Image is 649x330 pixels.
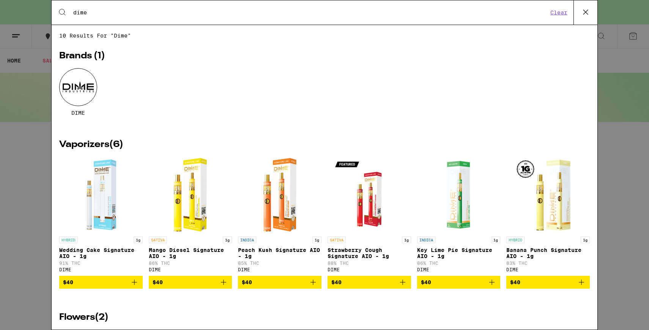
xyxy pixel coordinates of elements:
p: 83% THC [506,261,590,266]
img: DIME - Key Lime Pie Signature AIO - 1g [421,157,496,233]
button: Add to bag [238,276,321,289]
p: 1g [491,236,500,243]
p: 1g [312,236,321,243]
span: 10 results for "dime" [59,33,590,39]
p: Mango Diesel Signature AIO - 1g [149,247,232,259]
img: DIME - Wedding Cake Signature AIO - 1g [63,157,139,233]
span: $40 [242,279,252,285]
a: Open page for Strawberry Cough Signature AIO - 1g from DIME [328,157,411,276]
p: 1g [223,236,232,243]
p: Peach Kush Signature AIO - 1g [238,247,321,259]
div: DIME [149,267,232,272]
p: 1g [402,236,411,243]
p: Wedding Cake Signature AIO - 1g [59,247,143,259]
h2: Vaporizers ( 6 ) [59,140,590,149]
p: 86% THC [149,261,232,266]
p: 88% THC [328,261,411,266]
p: Banana Punch Signature AIO - 1g [506,247,590,259]
p: 85% THC [238,261,321,266]
h2: Flowers ( 2 ) [59,313,590,322]
span: $40 [153,279,163,285]
p: INDICA [417,236,435,243]
p: HYBRID [59,236,77,243]
span: Hi. Need any help? [5,5,55,11]
a: Open page for Key Lime Pie Signature AIO - 1g from DIME [417,157,501,276]
p: 91% THC [59,261,143,266]
div: DIME [328,267,411,272]
p: Key Lime Pie Signature AIO - 1g [417,247,501,259]
img: DIME - Peach Kush Signature AIO - 1g [258,157,301,233]
button: Add to bag [59,276,143,289]
button: Add to bag [328,276,411,289]
p: INDICA [238,236,256,243]
div: DIME [59,267,143,272]
button: Add to bag [417,276,501,289]
p: 1g [581,236,590,243]
a: Open page for Wedding Cake Signature AIO - 1g from DIME [59,157,143,276]
h2: Brands ( 1 ) [59,52,590,61]
span: DIME [71,110,85,116]
img: DIME - Banana Punch Signature AIO - 1g [510,157,586,233]
div: DIME [238,267,321,272]
a: Open page for Mango Diesel Signature AIO - 1g from DIME [149,157,232,276]
p: 1g [134,236,143,243]
p: 86% THC [417,261,501,266]
span: $40 [63,279,73,285]
button: Add to bag [149,276,232,289]
button: Add to bag [506,276,590,289]
span: $40 [510,279,520,285]
div: DIME [506,267,590,272]
span: $40 [421,279,431,285]
span: $40 [331,279,342,285]
p: SATIVA [328,236,346,243]
p: SATIVA [149,236,167,243]
p: HYBRID [506,236,525,243]
p: Strawberry Cough Signature AIO - 1g [328,247,411,259]
a: Open page for Peach Kush Signature AIO - 1g from DIME [238,157,321,276]
img: DIME - Strawberry Cough Signature AIO - 1g [331,157,407,233]
input: Search for products & categories [73,9,548,16]
img: DIME - Mango Diesel Signature AIO - 1g [169,157,212,233]
a: Open page for Banana Punch Signature AIO - 1g from DIME [506,157,590,276]
div: DIME [417,267,501,272]
button: Clear [548,9,570,16]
